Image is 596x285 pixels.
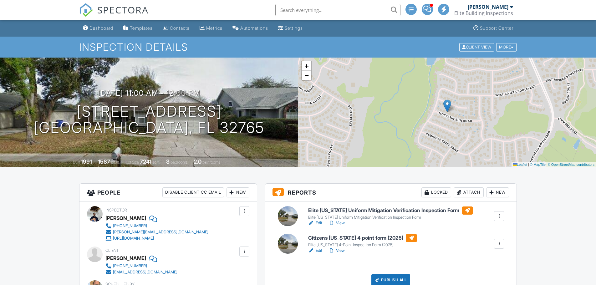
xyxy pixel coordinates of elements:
span: − [304,71,308,79]
div: New [227,187,249,197]
div: 1991 [81,158,92,165]
div: Templates [130,25,153,31]
div: Dashboard [89,25,113,31]
div: More [496,43,517,51]
a: Metrics [197,23,225,34]
h3: Reports [265,184,517,201]
input: Search everything... [275,4,400,16]
img: The Best Home Inspection Software - Spectora [79,3,93,17]
span: sq. ft. [111,160,120,165]
div: Support Center [480,25,513,31]
span: Inspector [105,208,127,212]
div: Elite [US_STATE] Uniform Mitigation Verification Inspection Form [308,215,473,220]
div: Metrics [206,25,222,31]
h1: Inspection Details [79,42,517,53]
span: + [304,62,308,70]
a: View [329,247,345,254]
div: Automations [240,25,268,31]
h6: Elite [US_STATE] Uniform Mitigation Verification Inspection Form [308,206,473,215]
div: Elite Building Inspections [454,10,513,16]
div: 3 [166,158,170,165]
a: Elite [US_STATE] Uniform Mitigation Verification Inspection Form Elite [US_STATE] Uniform Mitigat... [308,206,473,220]
div: [URL][DOMAIN_NAME] [113,236,154,241]
a: [EMAIL_ADDRESS][DOMAIN_NAME] [105,269,177,275]
div: Elite [US_STATE] 4-Point Inspection Form (2025) [308,242,417,247]
div: [PERSON_NAME] [105,213,146,223]
div: 7241 [140,158,151,165]
a: [PERSON_NAME][EMAIL_ADDRESS][DOMAIN_NAME] [105,229,208,235]
a: Zoom in [302,61,311,71]
span: bedrooms [171,160,188,165]
div: Attach [454,187,484,197]
h1: [STREET_ADDRESS] [GEOGRAPHIC_DATA], FL 32765 [34,103,264,136]
a: SPECTORA [79,8,149,22]
a: Leaflet [513,163,527,166]
span: Lot Size [126,160,139,165]
a: Templates [121,23,155,34]
span: sq.ft. [152,160,160,165]
a: © OpenStreetMap contributors [548,163,594,166]
div: 2.0 [194,158,201,165]
div: [PERSON_NAME] [468,4,508,10]
div: [PERSON_NAME] [105,253,146,263]
h3: People [79,184,257,201]
a: Edit [308,247,322,254]
div: [PHONE_NUMBER] [113,263,147,268]
div: 1587 [98,158,110,165]
a: Edit [308,220,322,226]
a: Client View [459,44,496,49]
a: Support Center [471,23,516,34]
img: Marker [443,99,451,112]
div: [EMAIL_ADDRESS][DOMAIN_NAME] [113,270,177,275]
a: [PHONE_NUMBER] [105,223,208,229]
a: Settings [276,23,305,34]
span: SPECTORA [97,3,149,16]
a: Automations (Advanced) [230,23,271,34]
span: Built [73,160,80,165]
a: [URL][DOMAIN_NAME] [105,235,208,242]
h3: [DATE] 11:00 am - 12:00 pm [98,89,200,97]
div: New [486,187,509,197]
a: Zoom out [302,71,311,80]
a: View [329,220,345,226]
span: Client [105,248,119,253]
a: Dashboard [80,23,116,34]
div: Disable Client CC Email [162,187,224,197]
h6: Citizens [US_STATE] 4 point form (2025) [308,234,417,242]
div: Locked [421,187,451,197]
div: Settings [285,25,303,31]
div: Client View [459,43,494,51]
a: [PHONE_NUMBER] [105,263,177,269]
span: bathrooms [202,160,220,165]
div: [PHONE_NUMBER] [113,223,147,228]
a: Citizens [US_STATE] 4 point form (2025) Elite [US_STATE] 4-Point Inspection Form (2025) [308,234,417,248]
span: | [528,163,529,166]
a: Contacts [160,23,192,34]
div: [PERSON_NAME][EMAIL_ADDRESS][DOMAIN_NAME] [113,230,208,235]
div: Contacts [170,25,190,31]
a: © MapTiler [530,163,547,166]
